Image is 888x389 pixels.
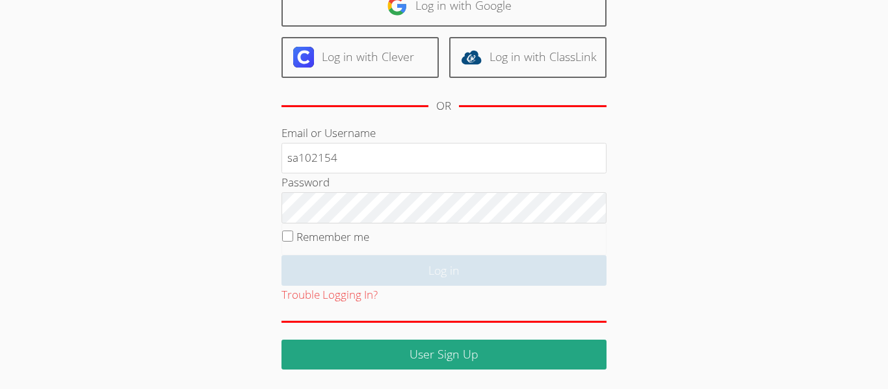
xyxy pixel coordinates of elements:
[281,175,330,190] label: Password
[281,286,378,305] button: Trouble Logging In?
[436,97,451,116] div: OR
[296,229,369,244] label: Remember me
[281,125,376,140] label: Email or Username
[281,255,607,286] input: Log in
[293,47,314,68] img: clever-logo-6eab21bc6e7a338710f1a6ff85c0baf02591cd810cc4098c63d3a4b26e2feb20.svg
[281,37,439,78] a: Log in with Clever
[281,340,607,370] a: User Sign Up
[461,47,482,68] img: classlink-logo-d6bb404cc1216ec64c9a2012d9dc4662098be43eaf13dc465df04b49fa7ab582.svg
[449,37,607,78] a: Log in with ClassLink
